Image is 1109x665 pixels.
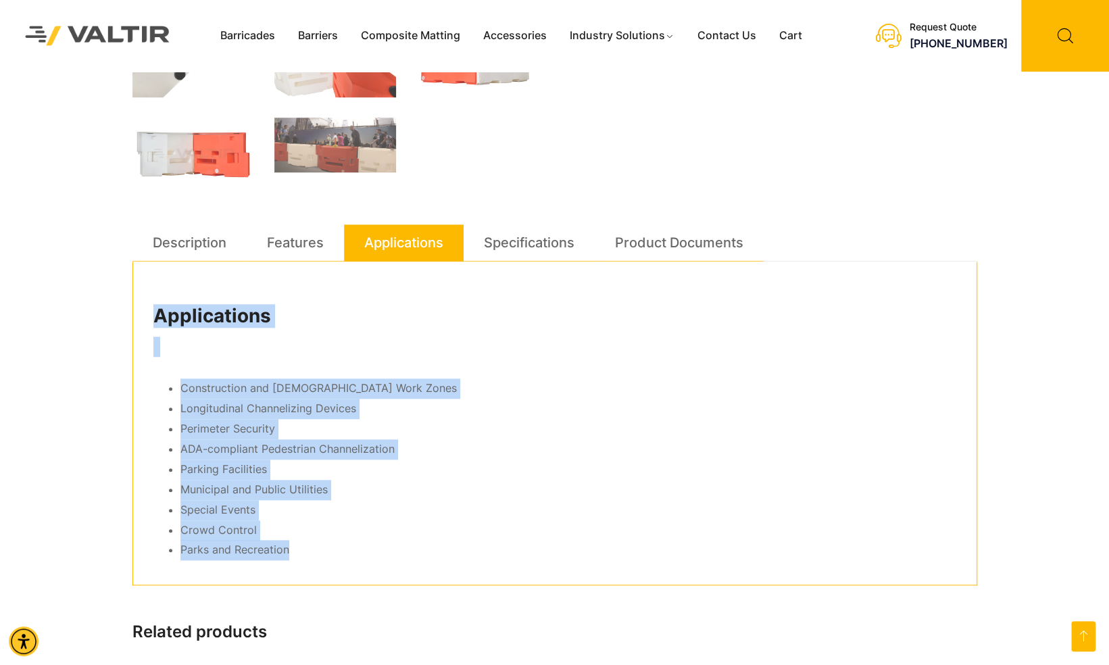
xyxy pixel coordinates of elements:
[472,26,558,46] a: Accessories
[180,540,956,560] li: Parks and Recreation
[180,399,956,419] li: Longitudinal Channelizing Devices
[180,439,956,460] li: ADA-compliant Pedestrian Channelization
[153,224,226,261] a: Description
[209,26,287,46] a: Barricades
[132,622,977,642] h2: Related products
[615,224,743,261] a: Product Documents
[910,36,1008,50] a: call (888) 496-3625
[910,22,1008,33] div: Request Quote
[267,224,324,261] a: Features
[274,118,396,172] img: A busy street scene with pedestrians walking past construction barriers in an urban setting.
[349,26,472,46] a: Composite Matting
[180,419,956,439] li: Perimeter Security
[153,305,956,328] h2: Applications
[558,26,686,46] a: Industry Solutions
[364,224,443,261] a: Applications
[685,26,767,46] a: Contact Us
[180,480,956,500] li: Municipal and Public Utilities
[9,626,39,656] div: Accessibility Menu
[767,26,813,46] a: Cart
[287,26,349,46] a: Barriers
[180,500,956,520] li: Special Events
[132,118,254,191] img: Two plastic containers, one white and one orange, positioned side by side, featuring various cuto...
[180,520,956,541] li: Crowd Control
[180,378,956,399] li: Construction and [DEMOGRAPHIC_DATA] Work Zones
[180,460,956,480] li: Parking Facilities
[10,11,185,61] img: Valtir Rentals
[1071,621,1095,651] a: Open this option
[484,224,574,261] a: Specifications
